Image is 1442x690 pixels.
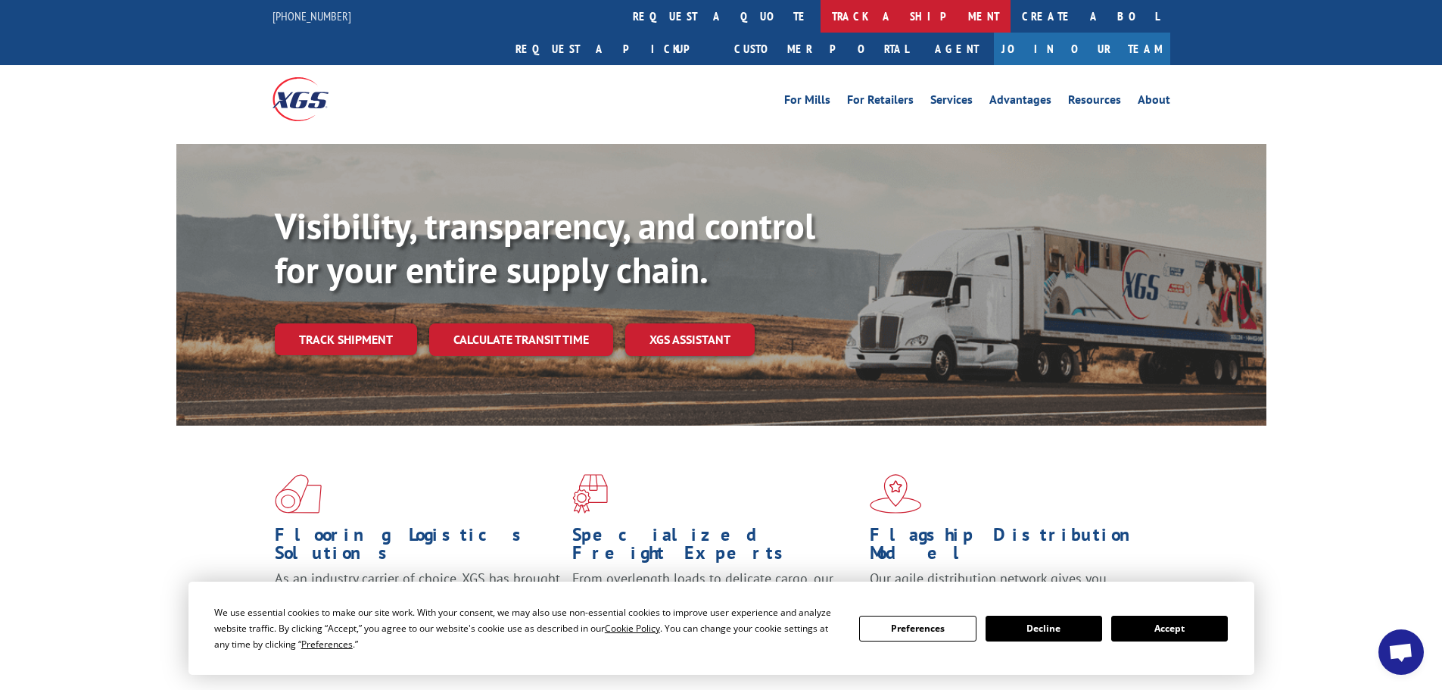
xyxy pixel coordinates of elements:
[723,33,920,65] a: Customer Portal
[429,323,613,356] a: Calculate transit time
[994,33,1170,65] a: Join Our Team
[273,8,351,23] a: [PHONE_NUMBER]
[572,474,608,514] img: xgs-icon-focused-on-flooring-red
[275,474,322,514] img: xgs-icon-total-supply-chain-intelligence-red
[930,94,973,111] a: Services
[605,622,660,635] span: Cookie Policy
[1378,629,1424,675] div: Open chat
[572,570,858,637] p: From overlength loads to delicate cargo, our experienced staff knows the best way to move your fr...
[188,582,1254,675] div: Cookie Consent Prompt
[847,94,914,111] a: For Retailers
[1138,94,1170,111] a: About
[301,638,353,651] span: Preferences
[986,616,1102,642] button: Decline
[625,323,755,356] a: XGS ASSISTANT
[504,33,723,65] a: Request a pickup
[572,526,858,570] h1: Specialized Freight Experts
[275,526,561,570] h1: Flooring Logistics Solutions
[870,526,1156,570] h1: Flagship Distribution Model
[214,604,841,652] div: We use essential cookies to make our site work. With your consent, we may also use non-essential ...
[275,202,815,293] b: Visibility, transparency, and control for your entire supply chain.
[1068,94,1121,111] a: Resources
[989,94,1051,111] a: Advantages
[275,570,560,623] span: As an industry carrier of choice, XGS has brought innovation and dedication to flooring logistics...
[784,94,830,111] a: For Mills
[1111,616,1228,642] button: Accept
[859,616,976,642] button: Preferences
[920,33,994,65] a: Agent
[870,570,1148,605] span: Our agile distribution network gives you nationwide inventory management on demand.
[275,323,417,355] a: Track shipment
[870,474,922,514] img: xgs-icon-flagship-distribution-model-red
